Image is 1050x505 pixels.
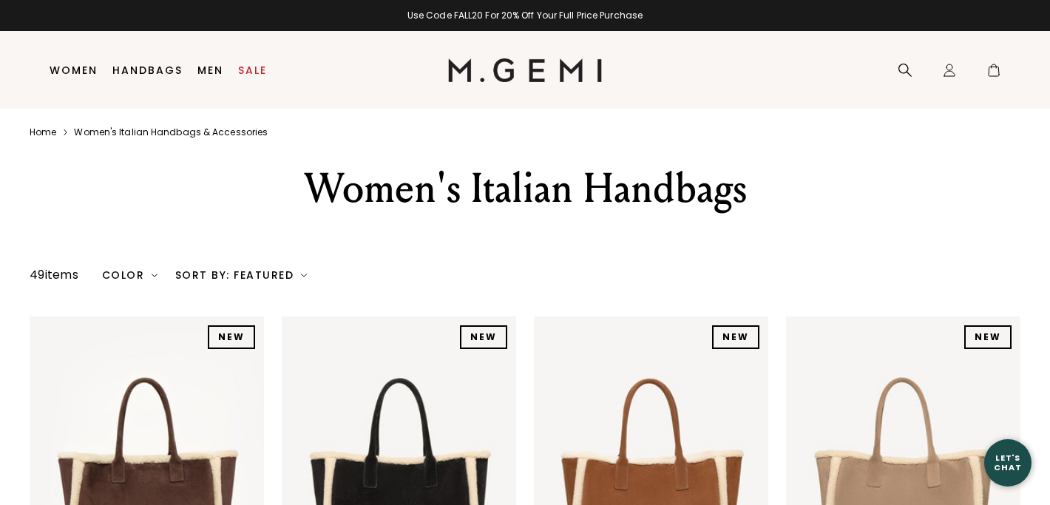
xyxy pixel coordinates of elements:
div: Let's Chat [984,453,1032,472]
a: Women [50,64,98,76]
div: NEW [208,325,255,349]
a: Men [197,64,223,76]
img: M.Gemi [448,58,603,82]
a: Women's italian handbags & accessories [74,126,268,138]
div: Color [102,269,157,281]
div: NEW [460,325,507,349]
a: Handbags [112,64,183,76]
div: Women's Italian Handbags [251,162,799,215]
div: 49 items [30,266,78,284]
a: Home [30,126,56,138]
img: chevron-down.svg [301,272,307,278]
div: Sort By: Featured [175,269,307,281]
div: NEW [964,325,1012,349]
div: NEW [712,325,759,349]
a: Sale [238,64,267,76]
img: chevron-down.svg [152,272,157,278]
